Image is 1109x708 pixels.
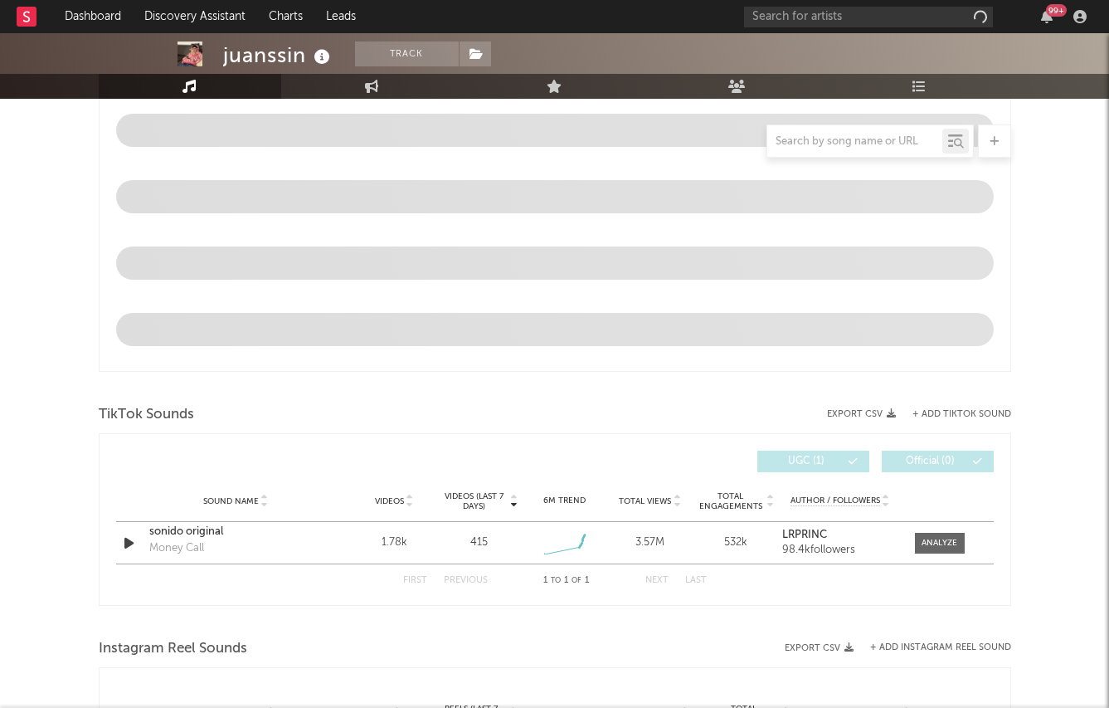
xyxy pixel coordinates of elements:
[827,409,896,419] button: Export CSV
[1041,10,1053,23] button: 99+
[470,535,488,551] div: 415
[870,643,1011,652] button: + Add Instagram Reel Sound
[697,491,764,511] span: Total Engagements
[619,496,671,506] span: Total Views
[521,571,612,591] div: 1 1 1
[896,410,1011,419] button: + Add TikTok Sound
[912,410,1011,419] button: + Add TikTok Sound
[526,495,603,507] div: 6M Trend
[223,42,334,69] div: juanssin
[785,643,854,653] button: Export CSV
[768,457,844,466] span: UGC ( 1 )
[355,42,459,66] button: Track
[782,544,897,556] div: 98.4k followers
[1046,4,1067,17] div: 99 +
[685,576,707,585] button: Last
[444,576,488,585] button: Previous
[375,496,404,506] span: Videos
[149,540,204,557] div: Money Call
[744,7,993,27] input: Search for artists
[203,496,259,506] span: Sound Name
[882,451,994,472] button: Official(0)
[782,530,827,540] strong: LRPRINC
[149,524,323,540] a: sonido original
[757,451,869,472] button: UGC(1)
[356,535,433,551] div: 1.78k
[99,639,247,659] span: Instagram Reel Sounds
[893,457,969,466] span: Official ( 0 )
[572,577,581,584] span: of
[645,576,669,585] button: Next
[403,576,427,585] button: First
[782,530,897,541] a: LRPRINC
[767,135,942,149] input: Search by song name or URL
[551,577,561,584] span: to
[440,491,508,511] span: Videos (last 7 days)
[611,535,688,551] div: 3.57M
[854,643,1011,652] div: + Add Instagram Reel Sound
[99,405,194,425] span: TikTok Sounds
[790,496,880,506] span: Author / Followers
[697,535,774,551] div: 532k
